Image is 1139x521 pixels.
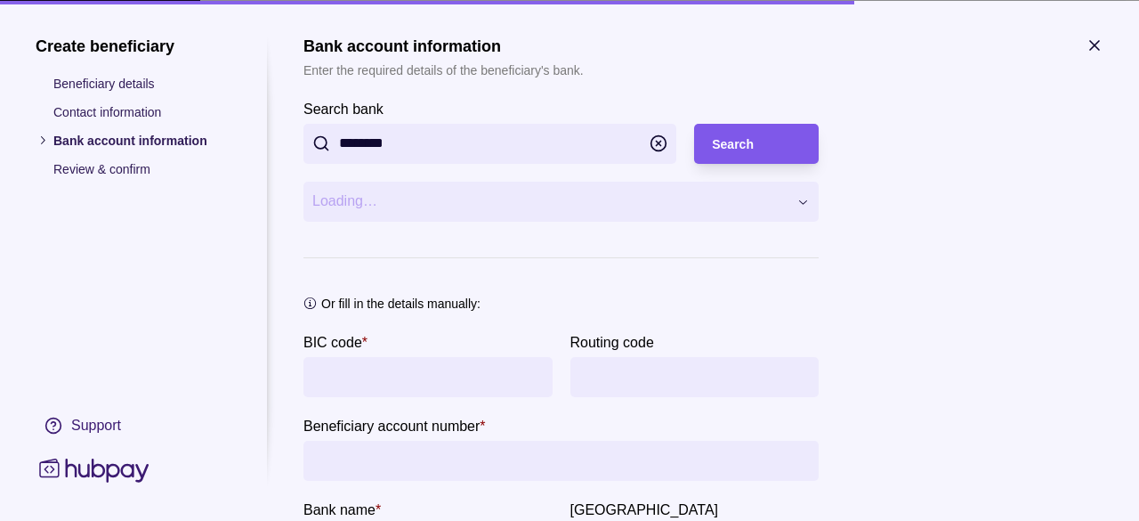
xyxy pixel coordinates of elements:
p: Beneficiary details [53,73,231,93]
p: Search bank [303,101,384,116]
p: [GEOGRAPHIC_DATA] [570,501,719,517]
p: Bank account information [53,130,231,150]
label: Beneficiary account number [303,414,486,436]
h1: Bank account information [303,36,584,55]
span: Search [712,137,754,151]
p: Routing code [570,334,654,349]
p: Or fill in the details manually: [321,293,481,313]
a: Support [36,406,231,444]
label: Routing code [570,330,654,352]
input: Search bank [339,123,641,163]
label: Search bank [303,97,384,118]
label: Bank name [303,498,381,519]
h1: Create beneficiary [36,36,231,55]
button: Search [694,123,819,163]
div: Support [71,415,121,435]
p: Enter the required details of the beneficiary's bank. [303,60,584,79]
input: BIC code [312,356,544,396]
p: Review & confirm [53,159,231,178]
p: BIC code [303,334,362,349]
input: Routing code [579,356,811,396]
p: Beneficiary account number [303,418,480,433]
p: Contact information [53,102,231,121]
label: Bank province [570,498,719,519]
label: BIC code [303,330,368,352]
p: Bank name [303,501,376,517]
input: Beneficiary account number [312,440,810,480]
